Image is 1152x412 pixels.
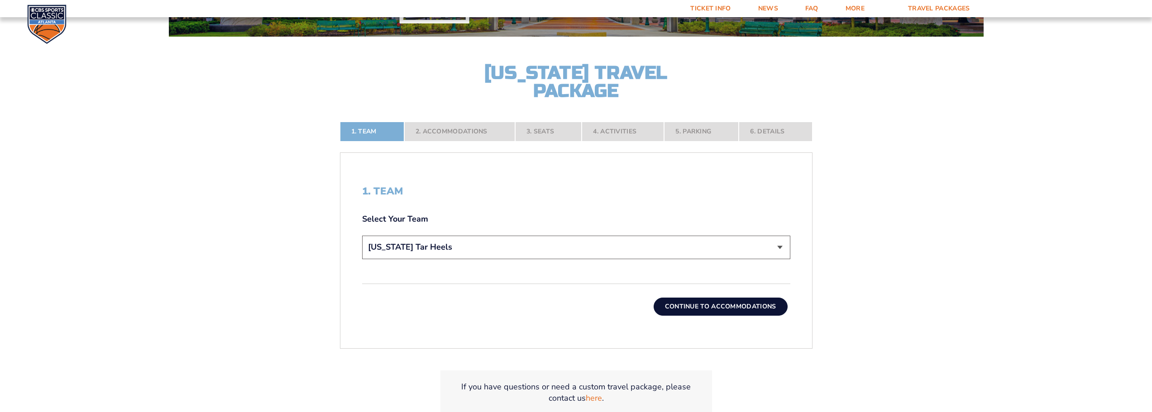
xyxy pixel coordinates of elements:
[362,185,790,197] h2: 1. Team
[586,393,602,404] a: here
[477,64,676,100] h2: [US_STATE] Travel Package
[451,381,701,404] p: If you have questions or need a custom travel package, please contact us .
[27,5,67,44] img: CBS Sports Classic
[654,298,788,316] button: Continue To Accommodations
[362,213,790,225] label: Select Your Team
